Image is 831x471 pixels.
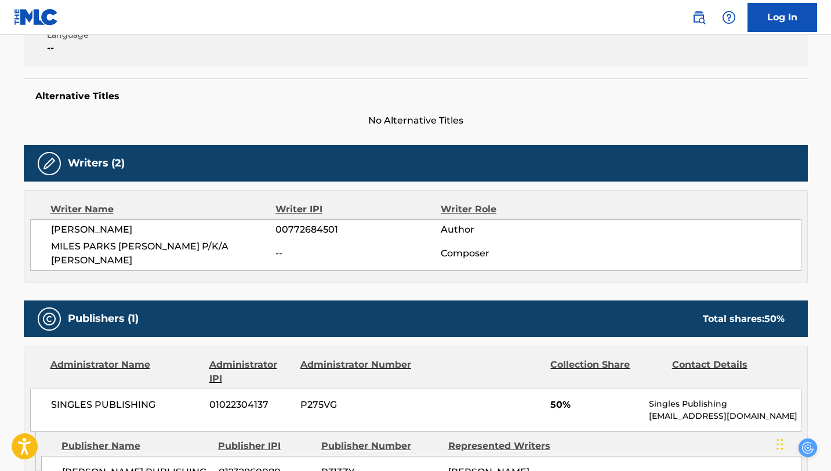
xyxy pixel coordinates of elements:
img: help [722,10,736,24]
span: [PERSON_NAME] [51,223,276,237]
a: Log In [747,3,817,32]
div: Total shares: [703,312,785,326]
span: -- [275,247,440,260]
a: Public Search [687,6,710,29]
span: 01022304137 [209,398,292,412]
div: Collection Share [550,358,663,386]
div: Administrator Name [50,358,201,386]
span: Composer [441,247,591,260]
div: Writer Name [50,202,276,216]
span: 50% [550,398,640,412]
span: 50 % [764,313,785,324]
span: Author [441,223,591,237]
div: Writer Role [441,202,591,216]
div: Publisher IPI [218,439,313,453]
h5: Publishers (1) [68,312,139,325]
iframe: Chat Widget [773,415,831,471]
div: Represented Writers [448,439,567,453]
div: Drag [776,427,783,462]
img: MLC Logo [14,9,59,26]
div: Administrator Number [300,358,413,386]
img: search [692,10,706,24]
div: Help [717,6,741,29]
h5: Alternative Titles [35,90,796,102]
div: Contact Details [672,358,785,386]
p: [EMAIL_ADDRESS][DOMAIN_NAME] [649,410,800,422]
span: SINGLES PUBLISHING [51,398,201,412]
img: Writers [42,157,56,171]
span: MILES PARKS [PERSON_NAME] P/K/A [PERSON_NAME] [51,240,276,267]
div: Publisher Name [61,439,209,453]
div: Publisher Number [321,439,440,453]
span: -- [47,41,234,55]
div: Administrator IPI [209,358,292,386]
span: P275VG [300,398,413,412]
h5: Writers (2) [68,157,125,170]
img: Publishers [42,312,56,326]
span: No Alternative Titles [24,114,808,128]
p: Singles Publishing [649,398,800,410]
span: Language [47,29,234,41]
span: 00772684501 [275,223,440,237]
div: Writer IPI [275,202,441,216]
